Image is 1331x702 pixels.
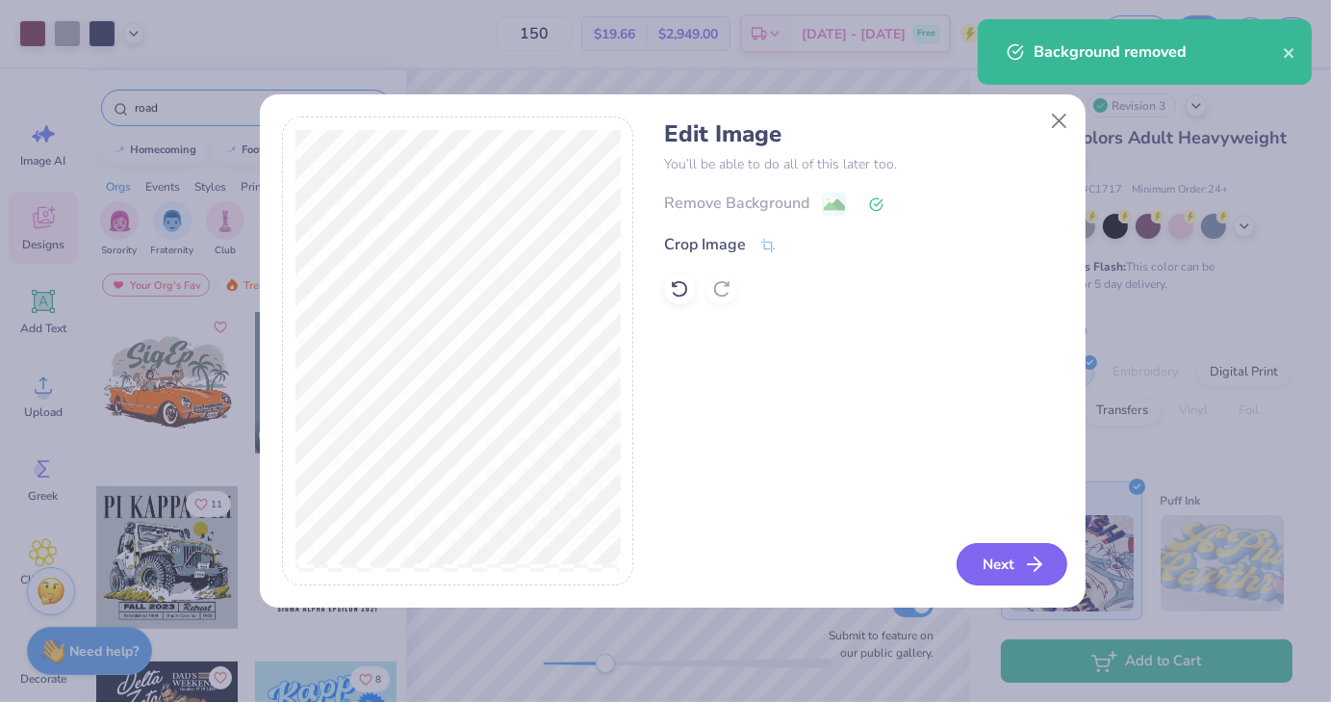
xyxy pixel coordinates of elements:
button: Close [1041,103,1078,140]
button: Next [957,543,1067,585]
p: You’ll be able to do all of this later too. [664,154,1063,174]
div: Background removed [1034,40,1283,64]
h4: Edit Image [664,120,1063,148]
button: close [1283,40,1296,64]
div: Crop Image [664,233,746,256]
